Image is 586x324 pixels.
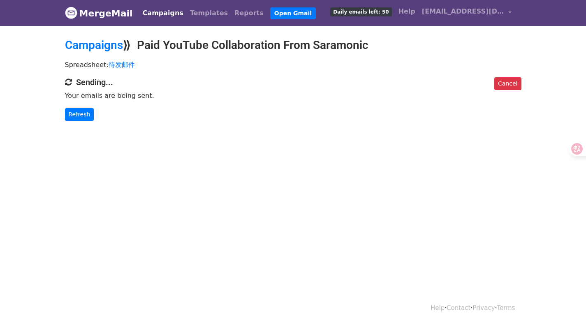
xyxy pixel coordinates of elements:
a: Refresh [65,108,94,121]
a: [EMAIL_ADDRESS][DOMAIN_NAME] [419,3,515,23]
span: [EMAIL_ADDRESS][DOMAIN_NAME] [422,7,504,16]
a: Terms [497,304,515,312]
a: Help [431,304,445,312]
a: Campaigns [65,38,123,52]
h4: Sending... [65,77,521,87]
a: Cancel [494,77,521,90]
span: Daily emails left: 50 [330,7,391,16]
a: Open Gmail [270,7,316,19]
a: Help [395,3,419,20]
a: Daily emails left: 50 [327,3,395,20]
a: MergeMail [65,5,133,22]
a: Contact [447,304,470,312]
a: Templates [187,5,231,21]
img: MergeMail logo [65,7,77,19]
p: Your emails are being sent. [65,91,521,100]
a: Privacy [473,304,495,312]
a: Reports [231,5,267,21]
a: Campaigns [139,5,187,21]
a: 待发邮件 [109,61,135,69]
p: Spreadsheet: [65,60,521,69]
h2: ⟫ Paid YouTube Collaboration From Saramonic [65,38,521,52]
